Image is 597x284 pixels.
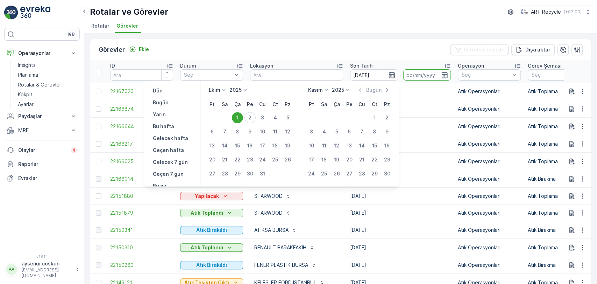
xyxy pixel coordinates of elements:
p: Atık Operasyonları [458,227,521,234]
p: Atık Operasyonları [458,140,521,147]
p: ⌘B [68,32,75,37]
p: Kasım [308,86,323,93]
div: 26 [331,168,342,179]
div: 16 [382,140,393,151]
div: Toggle Row Selected [96,89,101,94]
a: Raporlar [4,157,80,171]
th: Pazar [381,98,393,111]
a: 22151879 [110,209,173,216]
a: 22166874 [110,105,173,112]
div: 23 [382,154,393,165]
div: 7 [356,126,368,137]
div: Toggle Row Selected [96,245,101,250]
p: RENAULT BARAKFAKİH [254,244,306,251]
p: Seç [184,71,232,78]
button: Operasyonlar [4,46,80,60]
p: Atık Toplama [528,209,591,216]
th: Cuma [256,98,269,111]
div: 2 [244,112,256,123]
span: 22166025 [110,158,173,165]
img: logo [4,6,18,20]
button: Atık Bırakıldı [180,226,243,234]
p: Ayarlar [18,101,34,108]
p: Atık Bırakıldı [196,227,227,234]
div: 17 [306,154,317,165]
p: 4 [72,147,76,153]
div: 30 [382,168,393,179]
div: Toggle Row Selected [96,141,101,147]
p: Atık Operasyonları [458,262,521,269]
div: 15 [369,140,380,151]
th: Çarşamba [231,98,244,111]
div: 19 [331,154,342,165]
div: 31 [257,168,268,179]
button: AAaysenur.coskun[EMAIL_ADDRESS][DOMAIN_NAME] [4,260,80,278]
button: Filtreleri temizle [450,44,509,55]
div: 27 [207,168,218,179]
p: Planlama [18,71,38,78]
div: 28 [356,168,368,179]
a: Ayarlar [15,99,80,109]
p: Ekle [139,46,149,53]
button: Gelecek 7 gün [150,158,191,166]
div: 6 [207,126,218,137]
div: 4 [270,112,281,123]
div: 2 [382,112,393,123]
td: [DATE] [347,118,454,135]
p: Bugün [153,99,169,106]
td: [DATE] [347,205,454,221]
th: Pazar [282,98,294,111]
a: Insights [15,60,80,70]
p: Lokasyon [250,62,273,69]
a: 22166014 [110,175,173,182]
p: Seç [532,71,580,78]
img: image_23.png [520,8,528,16]
th: Perşembe [244,98,256,111]
div: AA [6,264,17,275]
p: Operasyon [458,62,484,69]
p: Atık Operasyonları [458,123,521,130]
div: 27 [344,168,355,179]
a: Olaylar4 [4,143,80,157]
button: Ekle [126,45,152,54]
div: 22 [369,154,380,165]
div: Toggle Row Selected [96,210,101,216]
p: 2025 [229,86,242,93]
p: ATIKSA BURSA [254,227,289,234]
a: 22151880 [110,193,173,200]
a: 22150310 [110,244,173,251]
div: 1 [232,112,243,123]
p: Raporlar [18,161,77,168]
button: STARWOOD [250,191,295,202]
p: Atık Operasyonları [458,175,521,182]
td: [DATE] [347,256,454,274]
span: v 1.51.1 [4,255,80,259]
p: ART Recycle [531,8,561,15]
button: Bu hafta [150,122,177,131]
div: 20 [207,154,218,165]
p: Paydaşlar [18,113,66,120]
div: Toggle Row Selected [96,262,101,268]
p: [EMAIL_ADDRESS][DOMAIN_NAME] [22,267,72,278]
div: 29 [232,168,243,179]
p: STARWOOD [254,193,283,200]
div: 11 [319,140,330,151]
p: Atık Bırakma [528,227,591,234]
p: Gelecek 7 gün [153,159,188,166]
div: 29 [369,168,380,179]
p: - [399,71,402,79]
p: Dışa aktar [525,46,550,53]
p: Ekim [209,86,220,93]
p: Durum [180,62,196,69]
div: 12 [331,140,342,151]
div: 3 [257,112,268,123]
p: Görevler [99,45,125,55]
td: [DATE] [347,135,454,153]
p: Atık Operasyonları [458,88,521,95]
a: Kokpit [15,90,80,99]
p: Atık Toplandı [191,209,223,216]
p: Geçen hafta [153,147,184,154]
th: Cumartesi [368,98,381,111]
